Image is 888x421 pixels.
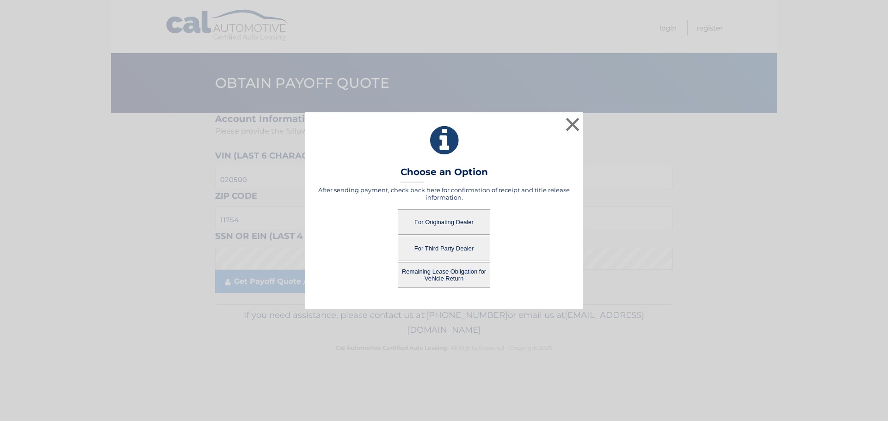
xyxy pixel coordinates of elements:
h3: Choose an Option [401,166,488,183]
button: Remaining Lease Obligation for Vehicle Return [398,262,490,288]
button: × [563,115,582,134]
h5: After sending payment, check back here for confirmation of receipt and title release information. [317,186,571,201]
button: For Third Party Dealer [398,236,490,261]
button: For Originating Dealer [398,209,490,235]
